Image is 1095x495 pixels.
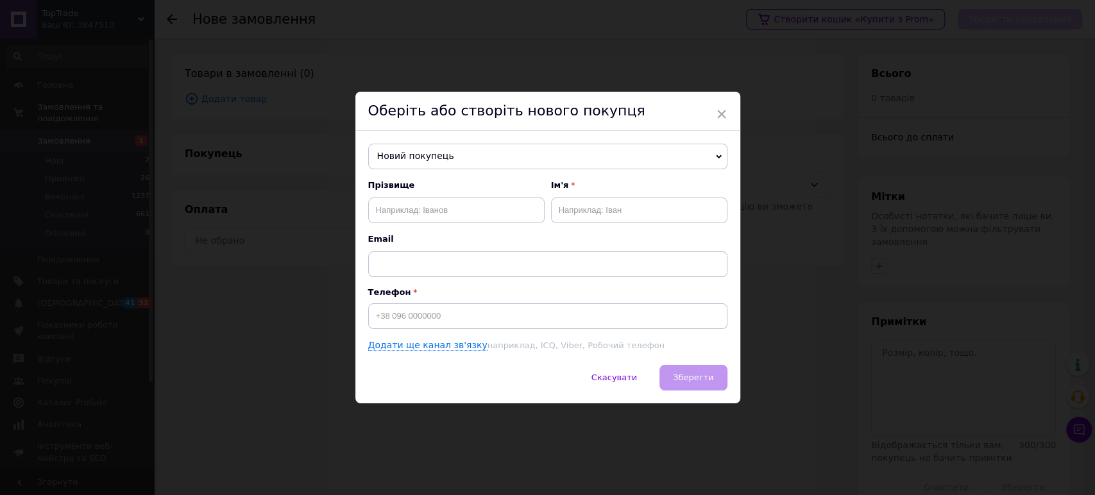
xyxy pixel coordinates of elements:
span: × [716,103,727,125]
input: Наприклад: Іванов [368,197,545,223]
span: Email [368,233,727,245]
input: +38 096 0000000 [368,303,727,329]
input: Наприклад: Іван [551,197,727,223]
span: Ім'я [551,180,727,191]
button: Скасувати [578,365,650,390]
span: Новий покупець [368,144,727,169]
span: Скасувати [591,373,637,382]
span: Прізвище [368,180,545,191]
p: Телефон [368,287,727,297]
a: Додати ще канал зв'язку [368,340,488,351]
div: Оберіть або створіть нового покупця [355,92,740,131]
span: наприклад, ICQ, Viber, Робочий телефон [488,340,665,350]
